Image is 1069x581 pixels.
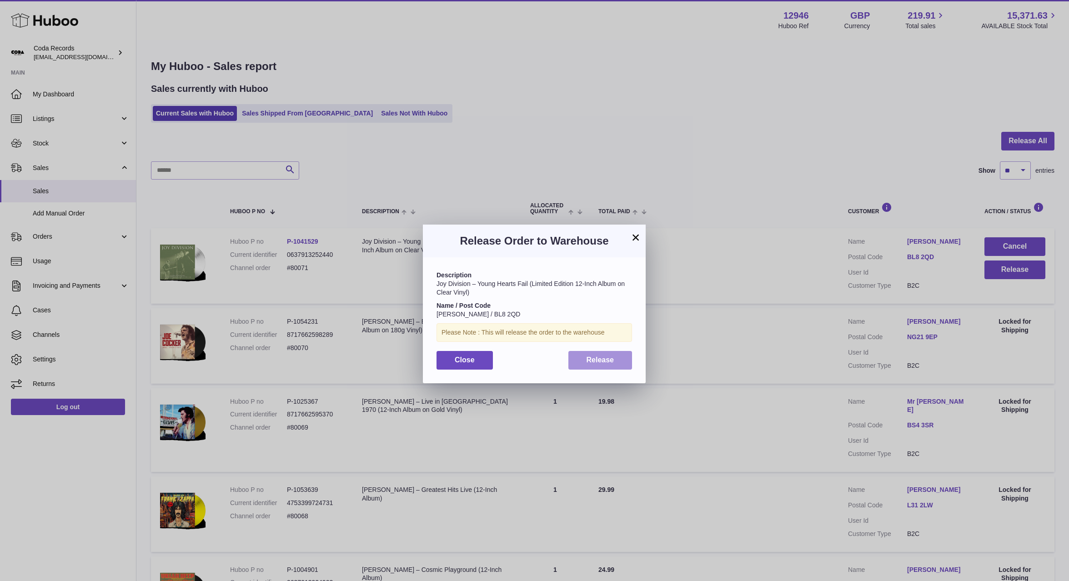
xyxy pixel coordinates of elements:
[437,234,632,248] h3: Release Order to Warehouse
[437,351,493,370] button: Close
[587,356,614,364] span: Release
[437,280,625,296] span: Joy Division – Young Hearts Fail (Limited Edition 12-Inch Album on Clear Vinyl)
[437,311,520,318] span: [PERSON_NAME] / BL8 2QD
[630,232,641,243] button: ×
[437,271,472,279] strong: Description
[455,356,475,364] span: Close
[437,323,632,342] div: Please Note : This will release the order to the warehouse
[437,302,491,309] strong: Name / Post Code
[568,351,632,370] button: Release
